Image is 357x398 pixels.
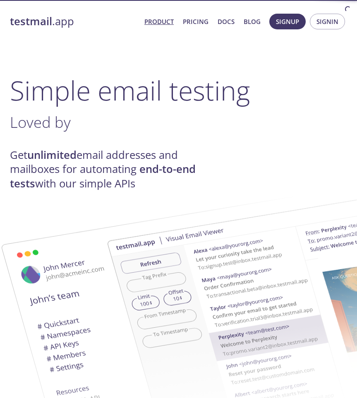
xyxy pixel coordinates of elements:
[183,16,208,27] a: Pricing
[27,148,77,162] strong: unlimited
[269,14,306,29] button: Signup
[276,16,299,27] span: Signup
[244,16,261,27] a: Blog
[310,14,345,29] button: Signin
[316,16,338,27] span: Signin
[218,16,235,27] a: Docs
[10,14,52,29] strong: testmail
[10,74,347,106] h1: Simple email testing
[144,16,174,27] a: Product
[10,148,208,191] h4: Get email addresses and mailboxes for automating with our simple APIs
[10,112,71,132] span: Loved by
[10,14,138,29] a: testmail.app
[10,162,196,190] strong: end-to-end tests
